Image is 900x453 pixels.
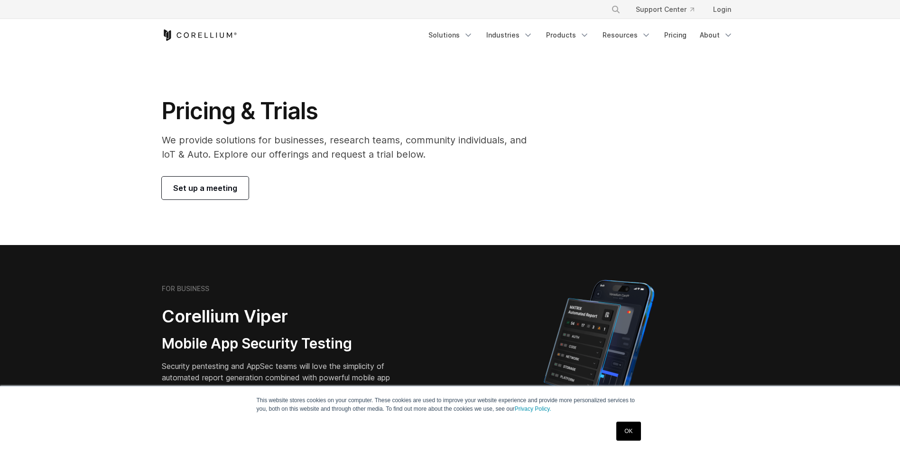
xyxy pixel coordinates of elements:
a: Corellium Home [162,29,237,41]
div: Navigation Menu [423,27,739,44]
a: Solutions [423,27,479,44]
button: Search [607,1,624,18]
h3: Mobile App Security Testing [162,335,405,353]
span: Set up a meeting [173,182,237,194]
a: Support Center [628,1,702,18]
a: Set up a meeting [162,177,249,199]
a: Products [540,27,595,44]
p: This website stores cookies on your computer. These cookies are used to improve your website expe... [257,396,644,413]
p: We provide solutions for businesses, research teams, community individuals, and IoT & Auto. Explo... [162,133,540,161]
a: OK [616,422,640,441]
a: Industries [481,27,538,44]
h1: Pricing & Trials [162,97,540,125]
h6: FOR BUSINESS [162,284,209,293]
a: Privacy Policy. [515,406,551,412]
p: Security pentesting and AppSec teams will love the simplicity of automated report generation comb... [162,360,405,395]
a: Login [705,1,739,18]
a: Pricing [659,27,692,44]
div: Navigation Menu [600,1,739,18]
a: About [694,27,739,44]
a: Resources [597,27,657,44]
img: Corellium MATRIX automated report on iPhone showing app vulnerability test results across securit... [528,275,670,442]
h2: Corellium Viper [162,306,405,327]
